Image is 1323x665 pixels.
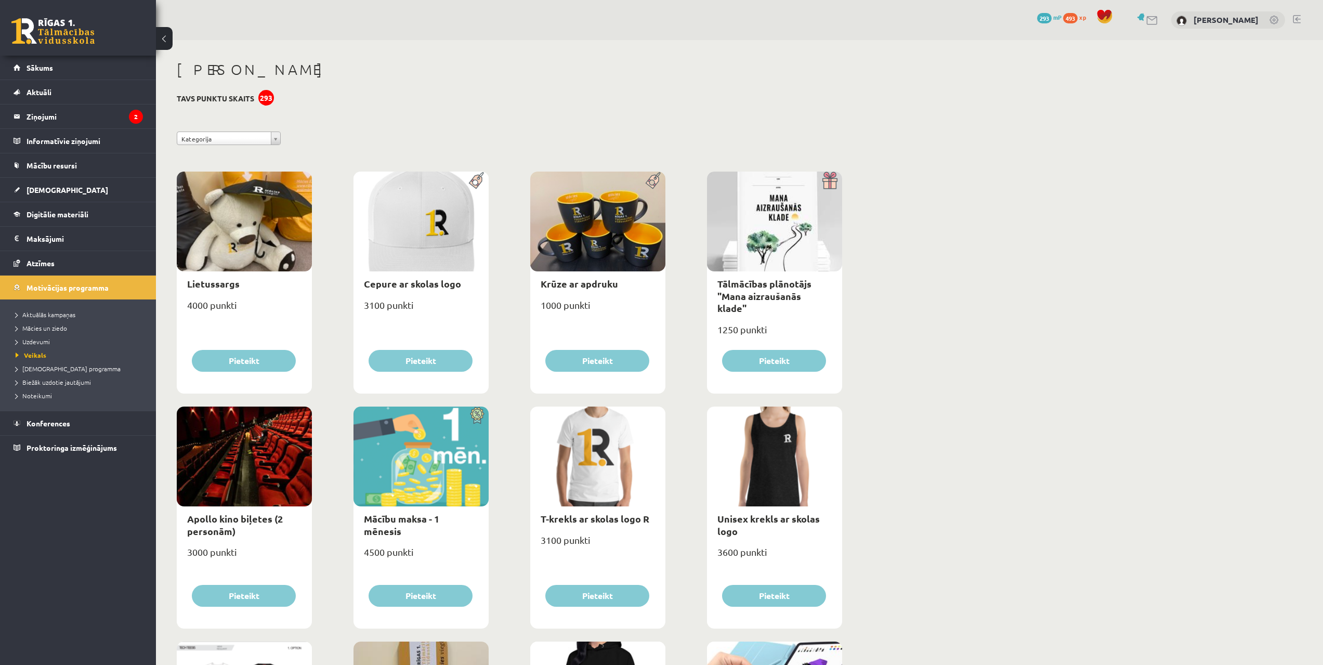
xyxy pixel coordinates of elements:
a: Maksājumi [14,227,143,251]
button: Pieteikt [192,350,296,372]
a: Aktuālās kampaņas [16,310,146,319]
img: Kristaps Korotkevičs [1176,16,1187,26]
span: Konferences [27,419,70,428]
div: 1250 punkti [707,321,842,347]
a: Rīgas 1. Tālmācības vidusskola [11,18,95,44]
a: Digitālie materiāli [14,202,143,226]
span: Digitālie materiāli [27,210,88,219]
a: Mācību resursi [14,153,143,177]
img: Dāvana ar pārsteigumu [819,172,842,189]
span: Uzdevumi [16,337,50,346]
div: 3100 punkti [530,531,665,557]
span: [DEMOGRAPHIC_DATA] [27,185,108,194]
div: 3600 punkti [707,543,842,569]
a: Ziņojumi2 [14,105,143,128]
a: [DEMOGRAPHIC_DATA] [14,178,143,202]
img: Atlaide [465,407,489,424]
span: 493 [1063,13,1078,23]
a: Sākums [14,56,143,80]
span: Motivācijas programma [27,283,109,292]
a: Aktuāli [14,80,143,104]
div: 3000 punkti [177,543,312,569]
div: 293 [258,90,274,106]
span: mP [1053,13,1062,21]
h3: Tavs punktu skaits [177,94,254,103]
a: 293 mP [1037,13,1062,21]
span: Proktoringa izmēģinājums [27,443,117,452]
img: Populāra prece [465,172,489,189]
a: [DEMOGRAPHIC_DATA] programma [16,364,146,373]
button: Pieteikt [545,585,649,607]
span: xp [1079,13,1086,21]
span: Mācību resursi [27,161,77,170]
img: Populāra prece [642,172,665,189]
legend: Ziņojumi [27,105,143,128]
span: Veikals [16,351,46,359]
h1: [PERSON_NAME] [177,61,842,79]
legend: Maksājumi [27,227,143,251]
a: Krūze ar apdruku [541,278,618,290]
a: Uzdevumi [16,337,146,346]
a: Noteikumi [16,391,146,400]
a: Cepure ar skolas logo [364,278,461,290]
a: Mācību maksa - 1 mēnesis [364,513,439,537]
span: Aktuālās kampaņas [16,310,75,319]
span: Kategorija [181,132,267,146]
a: [PERSON_NAME] [1194,15,1259,25]
a: 493 xp [1063,13,1091,21]
a: T-krekls ar skolas logo R [541,513,649,525]
legend: Informatīvie ziņojumi [27,129,143,153]
a: Motivācijas programma [14,276,143,299]
a: Konferences [14,411,143,435]
a: Tālmācības plānotājs "Mana aizraušanās klade" [717,278,811,314]
span: Mācies un ziedo [16,324,67,332]
a: Apollo kino biļetes (2 personām) [187,513,283,537]
span: Sākums [27,63,53,72]
a: Atzīmes [14,251,143,275]
div: 4000 punkti [177,296,312,322]
a: Unisex krekls ar skolas logo [717,513,820,537]
span: 293 [1037,13,1052,23]
button: Pieteikt [369,585,473,607]
a: Informatīvie ziņojumi [14,129,143,153]
button: Pieteikt [369,350,473,372]
i: 2 [129,110,143,124]
div: 3100 punkti [353,296,489,322]
span: [DEMOGRAPHIC_DATA] programma [16,364,121,373]
button: Pieteikt [545,350,649,372]
span: Aktuāli [27,87,51,97]
a: Lietussargs [187,278,240,290]
button: Pieteikt [192,585,296,607]
div: 4500 punkti [353,543,489,569]
span: Atzīmes [27,258,55,268]
a: Mācies un ziedo [16,323,146,333]
a: Kategorija [177,132,281,145]
span: Noteikumi [16,392,52,400]
a: Biežāk uzdotie jautājumi [16,377,146,387]
button: Pieteikt [722,585,826,607]
a: Veikals [16,350,146,360]
a: Proktoringa izmēģinājums [14,436,143,460]
button: Pieteikt [722,350,826,372]
span: Biežāk uzdotie jautājumi [16,378,91,386]
div: 1000 punkti [530,296,665,322]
